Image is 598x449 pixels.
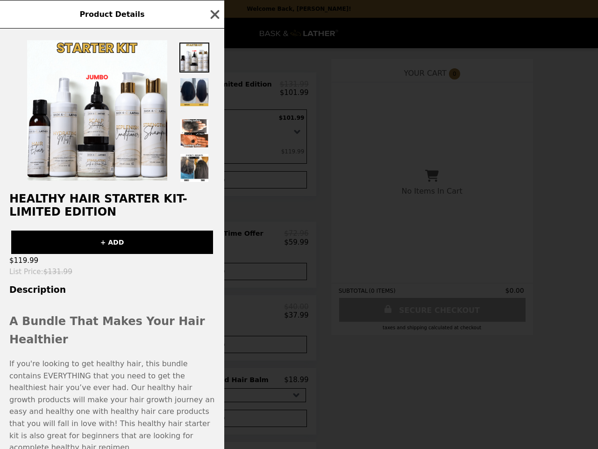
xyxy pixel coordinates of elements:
[179,118,209,148] img: Thumbnail 4
[9,312,215,348] h2: A Bundle That Makes Your Hair Healthier
[43,268,72,276] span: $131.99
[179,112,209,114] img: Thumbnail 3
[179,43,209,72] img: Thumbnail 1
[179,153,209,183] img: Thumbnail 5
[179,77,209,107] img: Thumbnail 2
[79,10,144,19] span: Product Details
[11,231,213,254] button: + ADD
[27,40,167,181] img: Default Title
